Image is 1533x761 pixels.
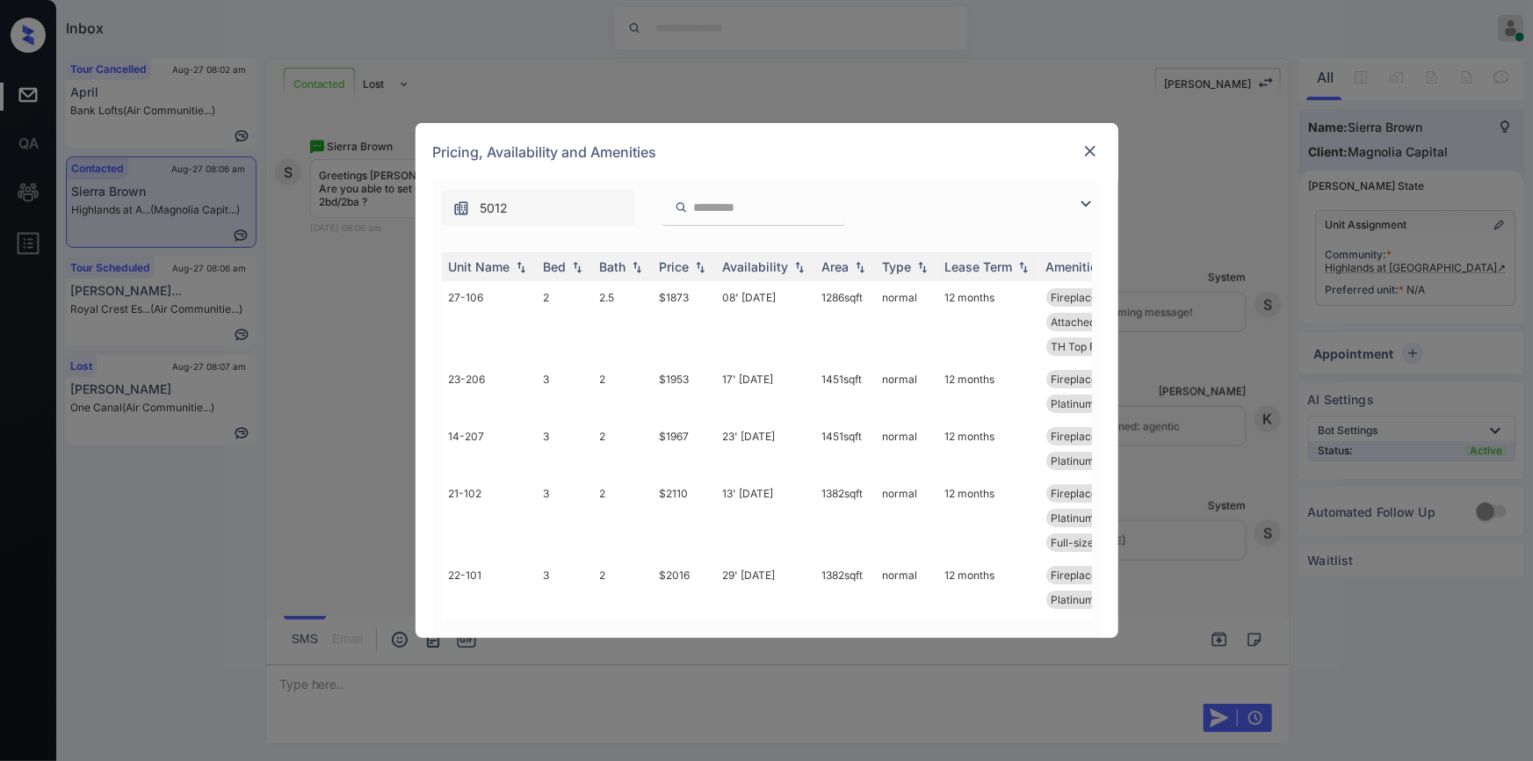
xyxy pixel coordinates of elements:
img: sorting [791,261,808,273]
td: 3 [537,559,593,616]
div: Bed [544,259,567,274]
td: 18-102 [442,616,537,698]
td: 17' [DATE] [716,363,815,420]
td: 1267 sqft [815,616,876,698]
td: 12 months [938,477,1039,559]
td: $2016 [653,559,716,616]
td: 2 [537,616,593,698]
img: sorting [914,261,931,273]
td: 14-207 [442,420,537,477]
div: Lease Term [945,259,1013,274]
span: Fireplace [1052,430,1098,443]
span: Fireplace [1052,291,1098,304]
td: $1953 [653,363,716,420]
img: close [1081,142,1099,160]
td: 21-102 [442,477,537,559]
td: 2 [593,420,653,477]
td: 12 months [938,616,1039,698]
div: Bath [600,259,626,274]
td: 2 [593,559,653,616]
img: sorting [512,261,530,273]
div: Unit Name [449,259,510,274]
td: 1451 sqft [815,363,876,420]
td: 1382 sqft [815,477,876,559]
span: Fireplace [1052,373,1098,386]
td: normal [876,281,938,363]
img: icon-zuma [675,199,688,215]
span: 5012 [481,199,509,218]
div: Area [822,259,850,274]
td: 12 months [938,420,1039,477]
td: 2.5 [593,616,653,698]
td: 05' [DATE] [716,616,815,698]
img: icon-zuma [1075,193,1096,214]
td: 1286 sqft [815,281,876,363]
img: sorting [691,261,709,273]
td: 1451 sqft [815,420,876,477]
td: 2.5 [593,281,653,363]
td: 1382 sqft [815,559,876,616]
span: Platinum Floori... [1052,511,1134,525]
td: 3 [537,420,593,477]
td: normal [876,559,938,616]
td: $2110 [653,477,716,559]
span: Fireplace [1052,487,1098,500]
img: icon-zuma [452,199,470,217]
span: TH Top Flr w Gr... [1052,340,1137,353]
td: 23' [DATE] [716,420,815,477]
td: 29' [DATE] [716,559,815,616]
td: 23-206 [442,363,537,420]
td: 2 [593,363,653,420]
td: $1798 [653,616,716,698]
td: 12 months [938,559,1039,616]
td: 12 months [938,281,1039,363]
td: normal [876,616,938,698]
img: sorting [628,261,646,273]
span: Platinum Floori... [1052,593,1134,606]
td: 2 [593,477,653,559]
span: Attached Garage [1052,315,1136,329]
div: Amenities [1046,259,1105,274]
td: $1967 [653,420,716,477]
td: 08' [DATE] [716,281,815,363]
span: Fireplace [1052,569,1098,582]
img: sorting [1015,261,1032,273]
span: Full-size washe... [1052,536,1138,549]
td: normal [876,420,938,477]
td: 13' [DATE] [716,477,815,559]
img: sorting [568,261,586,273]
td: 12 months [938,363,1039,420]
td: 27-106 [442,281,537,363]
td: 2 [537,281,593,363]
img: sorting [851,261,869,273]
td: normal [876,363,938,420]
div: Availability [723,259,789,274]
td: normal [876,477,938,559]
td: $1873 [653,281,716,363]
div: Type [883,259,912,274]
td: 3 [537,477,593,559]
td: 22-101 [442,559,537,616]
span: Platinum Floori... [1052,454,1134,467]
div: Price [660,259,690,274]
span: Platinum Floori... [1052,397,1134,410]
div: Pricing, Availability and Amenities [416,123,1118,181]
td: 3 [537,363,593,420]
